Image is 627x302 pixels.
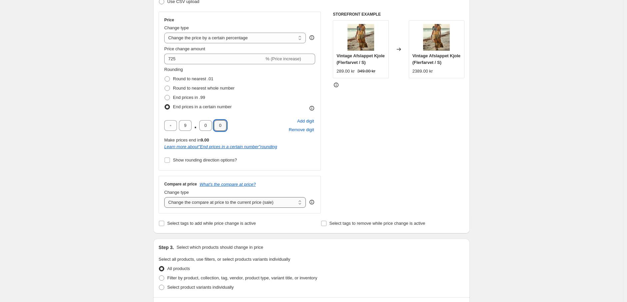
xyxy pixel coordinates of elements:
[194,120,197,131] span: .
[357,68,375,75] strike: 349.00 kr
[297,118,314,125] span: Add digit
[164,144,277,149] i: Learn more about " End prices in a certain number " rounding
[167,285,234,290] span: Select product variants individually
[336,68,354,75] div: 289.00 kr
[164,138,209,143] span: Make prices end in
[173,95,205,100] span: End prices in .99
[199,120,212,131] input: ﹡
[289,127,314,133] span: Remove digit
[412,68,433,75] div: 2389.00 kr
[164,120,177,131] input: ﹡
[164,181,197,187] h3: Compare at price
[173,86,235,91] span: Round to nearest whole number
[164,144,277,149] a: Learn more about"End prices in a certain number"rounding
[201,138,209,143] b: 9.00
[288,126,315,134] button: Remove placeholder
[309,34,315,41] div: help
[167,221,256,226] span: Select tags to add while price change is active
[167,275,317,280] span: Filter by product, collection, tag, vendor, product type, variant title, or inventory
[333,12,464,17] h6: STOREFRONT EXAMPLE
[309,199,315,205] div: help
[177,244,263,251] p: Select which products should change in price
[173,76,213,81] span: Round to nearest .01
[266,56,301,61] span: % (Price increase)
[167,266,190,271] span: All products
[423,24,450,51] img: 7d9c0c78-717a-4fdf-561e-b6fcb584dc74_80x.jpg
[164,25,189,30] span: Change type
[329,221,425,226] span: Select tags to remove while price change is active
[412,53,460,65] span: Vintage Afslappet Kjole (Flerfarvet / S)
[179,120,192,131] input: ﹡
[214,120,227,131] input: ﹡
[347,24,374,51] img: 7d9c0c78-717a-4fdf-561e-b6fcb584dc74_80x.jpg
[164,54,264,64] input: -15
[164,190,189,195] span: Change type
[336,53,384,65] span: Vintage Afslappet Kjole (Flerfarvet / S)
[159,257,290,262] span: Select all products, use filters, or select products variants individually
[296,117,315,126] button: Add placeholder
[159,244,174,251] h2: Step 3.
[173,104,232,109] span: End prices in a certain number
[173,157,237,162] span: Show rounding direction options?
[164,46,205,51] span: Price change amount
[164,67,183,72] span: Rounding
[164,17,174,23] h3: Price
[200,182,256,187] button: What's the compare at price?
